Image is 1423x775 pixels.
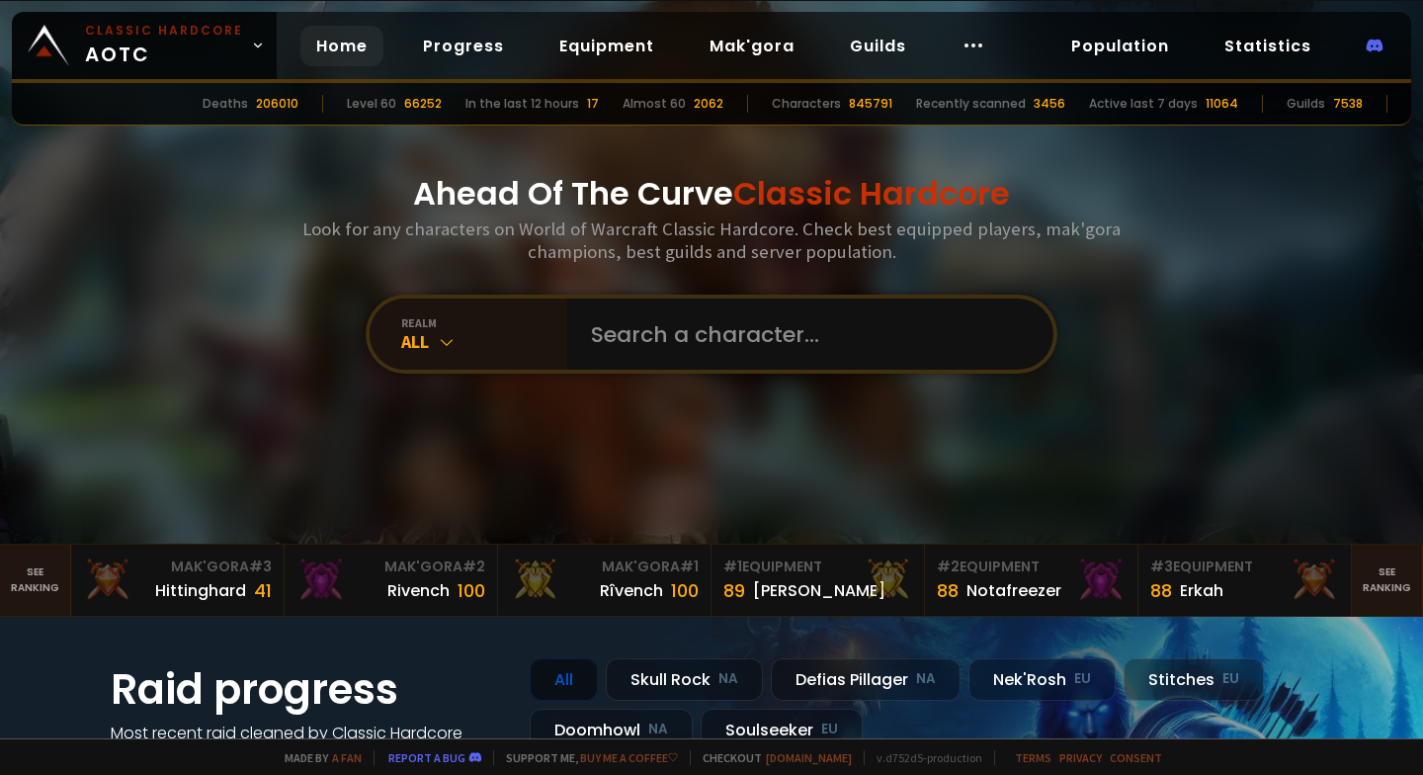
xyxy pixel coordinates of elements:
small: EU [821,720,838,739]
a: Population [1055,26,1185,66]
span: Support me, [493,750,678,765]
div: Mak'Gora [510,557,699,577]
h1: Ahead Of The Curve [413,170,1010,217]
div: Erkah [1180,578,1223,603]
a: #1Equipment89[PERSON_NAME] [711,545,925,616]
div: Level 60 [347,95,396,113]
input: Search a character... [579,299,1030,370]
div: 88 [1150,577,1172,604]
div: Mak'Gora [83,557,272,577]
div: All [530,658,598,701]
small: EU [1222,669,1239,689]
h3: Look for any characters on World of Warcraft Classic Hardcore. Check best equipped players, mak'g... [294,217,1129,263]
a: Mak'Gora#1Rîvench100 [498,545,711,616]
div: 845791 [849,95,892,113]
small: NA [648,720,668,739]
small: NA [916,669,936,689]
span: # 1 [723,557,742,576]
a: Consent [1110,750,1162,765]
span: # 3 [1150,557,1173,576]
a: #2Equipment88Notafreezer [925,545,1138,616]
div: Skull Rock [606,658,763,701]
a: Classic HardcoreAOTC [12,12,277,79]
div: 11064 [1206,95,1238,113]
a: Progress [407,26,520,66]
a: Buy me a coffee [580,750,678,765]
div: Soulseeker [701,709,863,751]
span: Made by [273,750,362,765]
a: Statistics [1209,26,1327,66]
span: AOTC [85,22,243,69]
div: 100 [671,577,699,604]
div: 41 [254,577,272,604]
div: Nek'Rosh [968,658,1116,701]
div: Equipment [1150,557,1339,577]
div: Equipment [723,557,912,577]
a: Seeranking [1352,545,1423,616]
div: 7538 [1333,95,1363,113]
a: a fan [332,750,362,765]
div: In the last 12 hours [465,95,579,113]
div: 2062 [694,95,723,113]
h1: Raid progress [111,658,506,721]
div: 89 [723,577,745,604]
h4: Most recent raid cleaned by Classic Hardcore guilds [111,721,506,770]
a: Mak'gora [694,26,810,66]
div: Almost 60 [623,95,686,113]
div: Guilds [1287,95,1325,113]
div: Stitches [1124,658,1264,701]
div: Characters [772,95,841,113]
div: 100 [458,577,485,604]
div: [PERSON_NAME] [753,578,885,603]
span: # 1 [680,557,699,576]
span: Checkout [690,750,852,765]
div: All [401,330,567,353]
span: # 2 [462,557,485,576]
a: Mak'Gora#3Hittinghard41 [71,545,285,616]
span: Classic Hardcore [733,171,1010,215]
span: # 2 [937,557,960,576]
div: 17 [587,95,599,113]
a: Equipment [544,26,670,66]
div: 3456 [1034,95,1065,113]
a: Mak'Gora#2Rivench100 [285,545,498,616]
small: NA [718,669,738,689]
div: Deaths [203,95,248,113]
div: 66252 [404,95,442,113]
div: Doomhowl [530,709,693,751]
a: Privacy [1059,750,1102,765]
div: Defias Pillager [771,658,961,701]
div: Recently scanned [916,95,1026,113]
div: Rivench [387,578,450,603]
span: v. d752d5 - production [864,750,982,765]
small: Classic Hardcore [85,22,243,40]
small: EU [1074,669,1091,689]
div: Hittinghard [155,578,246,603]
div: Notafreezer [966,578,1061,603]
a: [DOMAIN_NAME] [766,750,852,765]
div: Mak'Gora [296,557,485,577]
a: Guilds [834,26,922,66]
div: Active last 7 days [1089,95,1198,113]
span: # 3 [249,557,272,576]
div: 88 [937,577,959,604]
div: realm [401,315,567,330]
div: Equipment [937,557,1126,577]
a: #3Equipment88Erkah [1138,545,1352,616]
a: Report a bug [388,750,465,765]
div: Rîvench [600,578,663,603]
a: Terms [1015,750,1051,765]
div: 206010 [256,95,298,113]
a: Home [300,26,383,66]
